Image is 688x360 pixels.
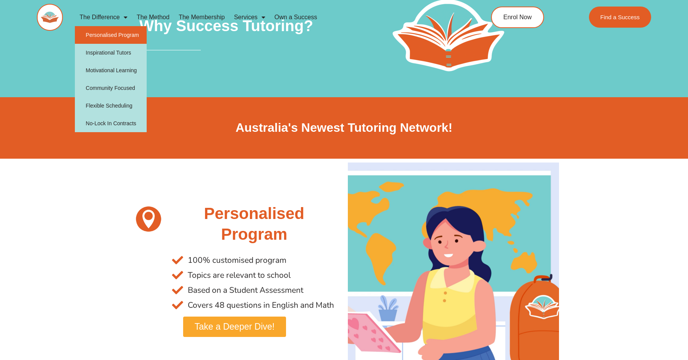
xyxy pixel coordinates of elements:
[503,14,532,20] span: Enrol Now
[75,8,456,26] nav: Menu
[183,317,286,337] a: Take a Deeper Dive!
[589,7,651,28] a: Find a Success
[75,8,132,26] a: The Difference
[270,8,322,26] a: Own a Success
[172,203,336,245] h2: Personalised Program
[75,26,147,132] ul: The Difference
[75,26,147,44] a: Personalised Program
[186,283,303,298] span: Based on a Student Assessment
[75,114,147,132] a: No-Lock In Contracts
[491,7,544,28] a: Enrol Now
[186,298,334,313] span: Covers 48 questions in English and Math
[229,8,270,26] a: Services
[132,8,174,26] a: The Method
[174,8,229,26] a: The Membership
[195,322,275,331] span: Take a Deeper Dive!
[129,120,559,136] h2: Australia's Newest Tutoring Network!
[75,61,147,79] a: Motivational Learning
[186,268,291,283] span: Topics are relevant to school
[75,79,147,97] a: Community Focused
[75,97,147,114] a: Flexible Scheduling
[600,14,640,20] span: Find a Success
[186,253,286,268] span: 100% customised program
[75,44,147,61] a: Inspirational Tutors
[556,273,688,360] iframe: Chat Widget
